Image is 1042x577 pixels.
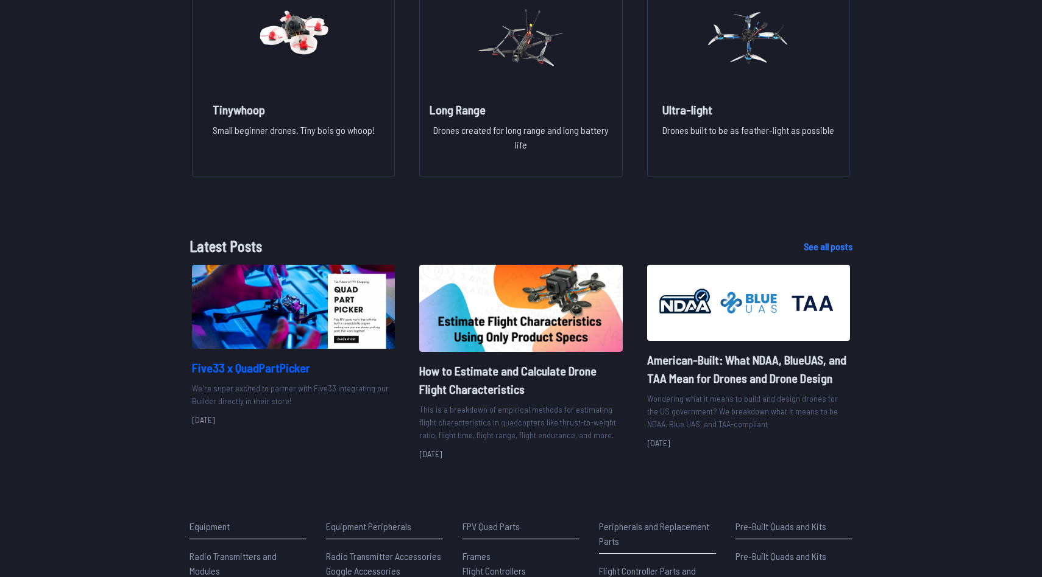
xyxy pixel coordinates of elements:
[213,101,375,118] h2: Tinywhoop
[192,358,395,377] h2: Five33 x QuadPartPicker
[599,519,716,548] p: Peripherals and Replacement Parts
[463,565,526,576] span: Flight Controllers
[192,382,395,407] p: We're super excited to partner with Five33 integrating our Builder directly in their store!
[735,519,852,534] p: Pre-Built Quads and Kits
[804,239,852,254] a: See all posts
[190,519,307,534] p: Equipment
[419,449,442,459] span: [DATE]
[647,392,850,430] p: Wondering what it means to build and design drones for the US government? We breakdown what it me...
[647,351,850,387] h2: American-Built: What NDAA, BlueUAS, and TAA Mean for Drones and Drone Design
[326,550,441,562] span: Radio Transmitter Accessories
[192,265,395,426] a: image of postFive33 x QuadPartPickerWe're super excited to partner with Five33 integrating our Bu...
[430,123,612,162] p: Drones created for long range and long battery life
[662,101,834,118] h2: Ultra-light
[190,236,784,257] h1: Latest Posts
[419,265,622,461] a: image of postHow to Estimate and Calculate Drone Flight CharacteristicsThis is a breakdown of emp...
[192,265,395,348] img: image of post
[419,265,622,352] img: image of post
[735,549,852,564] a: Pre-Built Quads and Kits
[213,123,375,162] p: Small beginner drones. Tiny bois go whoop!
[190,550,277,576] span: Radio Transmitters and Modules
[463,550,491,562] span: Frames
[326,519,443,534] p: Equipment Peripherals
[430,101,612,118] h2: Long Range
[647,265,850,450] a: image of postAmerican-Built: What NDAA, BlueUAS, and TAA Mean for Drones and Drone DesignWonderin...
[326,565,400,576] span: Goggle Accessories
[326,549,443,564] a: Radio Transmitter Accessories
[662,123,834,162] p: Drones built to be as feather-light as possible
[463,549,579,564] a: Frames
[647,438,670,448] span: [DATE]
[647,265,850,341] img: image of post
[419,362,622,398] h2: How to Estimate and Calculate Drone Flight Characteristics
[419,403,622,441] p: This is a breakdown of empirical methods for estimating flight characteristics in quadcopters lik...
[192,414,215,425] span: [DATE]
[735,550,826,562] span: Pre-Built Quads and Kits
[463,519,579,534] p: FPV Quad Parts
